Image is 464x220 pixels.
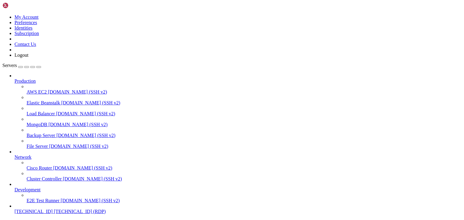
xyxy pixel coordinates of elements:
[27,198,60,203] span: E2E Test Runner
[27,138,462,149] li: File Server [DOMAIN_NAME] (SSH v2)
[27,144,462,149] a: File Server [DOMAIN_NAME] (SSH v2)
[27,133,462,138] a: Backup Server [DOMAIN_NAME] (SSH v2)
[27,106,462,116] li: Load Balancer [DOMAIN_NAME] (SSH v2)
[27,176,62,181] span: Cluster Controller
[2,63,17,68] span: Servers
[14,182,462,203] li: Development
[61,198,120,203] span: [DOMAIN_NAME] (SSH v2)
[2,2,37,8] img: Shellngn
[56,133,116,138] span: [DOMAIN_NAME] (SSH v2)
[27,100,462,106] a: Elastic Beanstalk [DOMAIN_NAME] (SSH v2)
[63,176,122,181] span: [DOMAIN_NAME] (SSH v2)
[14,155,31,160] span: Network
[27,144,48,149] span: File Server
[27,89,47,94] span: AWS EC2
[14,20,37,25] a: Preferences
[14,31,39,36] a: Subscription
[27,176,462,182] a: Cluster Controller [DOMAIN_NAME] (SSH v2)
[14,155,462,160] a: Network
[14,203,462,214] li: [TECHNICAL_ID] [TECHNICAL_ID] (RDP)
[61,100,121,105] span: [DOMAIN_NAME] (SSH v2)
[27,84,462,95] li: AWS EC2 [DOMAIN_NAME] (SSH v2)
[54,209,106,214] span: [TECHNICAL_ID] (RDP)
[48,89,107,94] span: [DOMAIN_NAME] (SSH v2)
[27,165,52,171] span: Cisco Router
[14,78,462,84] a: Production
[27,198,462,203] a: E2E Test Runner [DOMAIN_NAME] (SSH v2)
[2,63,41,68] a: Servers
[27,100,60,105] span: Elastic Beanstalk
[14,73,462,149] li: Production
[49,144,108,149] span: [DOMAIN_NAME] (SSH v2)
[27,160,462,171] li: Cisco Router [DOMAIN_NAME] (SSH v2)
[14,187,462,193] a: Development
[27,122,462,127] a: MongoDB [DOMAIN_NAME] (SSH v2)
[14,42,36,47] a: Contact Us
[27,133,55,138] span: Backup Server
[27,122,47,127] span: MongoDB
[14,187,40,192] span: Development
[27,116,462,127] li: MongoDB [DOMAIN_NAME] (SSH v2)
[14,149,462,182] li: Network
[27,95,462,106] li: Elastic Beanstalk [DOMAIN_NAME] (SSH v2)
[14,14,39,20] a: My Account
[56,111,115,116] span: [DOMAIN_NAME] (SSH v2)
[48,122,108,127] span: [DOMAIN_NAME] (SSH v2)
[14,25,33,30] a: Identities
[53,165,112,171] span: [DOMAIN_NAME] (SSH v2)
[27,111,55,116] span: Load Balancer
[14,78,36,84] span: Production
[27,111,462,116] a: Load Balancer [DOMAIN_NAME] (SSH v2)
[14,53,28,58] a: Logout
[27,165,462,171] a: Cisco Router [DOMAIN_NAME] (SSH v2)
[14,209,462,214] a: [TECHNICAL_ID] [TECHNICAL_ID] (RDP)
[27,89,462,95] a: AWS EC2 [DOMAIN_NAME] (SSH v2)
[14,209,53,214] span: [TECHNICAL_ID]
[27,127,462,138] li: Backup Server [DOMAIN_NAME] (SSH v2)
[27,193,462,203] li: E2E Test Runner [DOMAIN_NAME] (SSH v2)
[27,171,462,182] li: Cluster Controller [DOMAIN_NAME] (SSH v2)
